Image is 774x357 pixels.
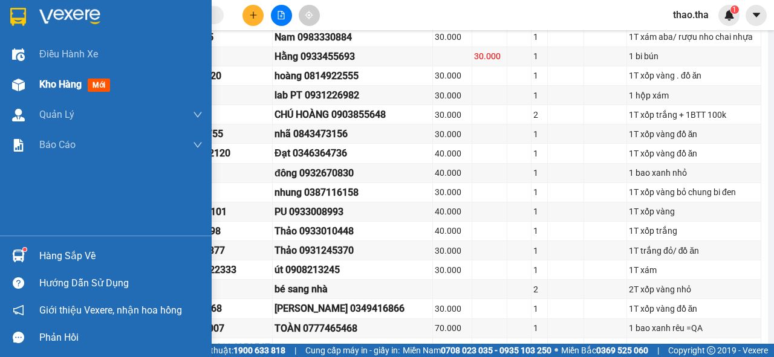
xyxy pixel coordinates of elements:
[435,321,470,335] div: 70.000
[12,109,25,121] img: warehouse-icon
[403,344,551,357] span: Miền Nam
[533,263,545,277] div: 1
[275,301,431,316] div: [PERSON_NAME] 0349416866
[657,344,659,357] span: |
[12,139,25,152] img: solution-icon
[435,166,470,179] div: 40.000
[533,341,545,354] div: 1
[435,185,470,199] div: 30.000
[629,127,759,141] div: 1T xốp vàng đồ ăn
[533,147,545,160] div: 1
[533,50,545,63] div: 1
[275,30,431,45] div: Nam 0983330884
[249,11,258,19] span: plus
[277,11,285,19] span: file-add
[10,8,26,26] img: logo-vxr
[663,7,718,22] span: thao.tha
[596,346,648,355] strong: 0369 525 060
[435,147,470,160] div: 40.000
[629,185,759,199] div: 1T xốp vàng bỏ chung bi đen
[39,79,82,90] span: Kho hàng
[299,5,320,26] button: aim
[435,302,470,315] div: 30.000
[629,321,759,335] div: 1 bao xanh rêu =QA
[533,185,545,199] div: 1
[39,47,98,62] span: Điều hành xe
[305,11,313,19] span: aim
[294,344,296,357] span: |
[39,137,76,152] span: Báo cáo
[275,185,431,200] div: nhung 0387116158
[275,224,431,239] div: Thảo 0933010448
[435,30,470,43] div: 30.000
[533,127,545,141] div: 1
[629,244,759,257] div: 1T trắng đỏ/ đồ ăn
[441,346,551,355] strong: 0708 023 035 - 0935 103 250
[23,248,27,251] sup: 1
[275,204,431,219] div: PU 0933008993
[12,249,25,262] img: warehouse-icon
[629,30,759,43] div: 1T xám aba/ rượu nho chai nhựa
[533,283,545,296] div: 2
[435,89,470,102] div: 30.000
[629,89,759,102] div: 1 hộp xám
[275,321,431,336] div: TOÀN 0777465468
[12,48,25,61] img: warehouse-icon
[746,5,767,26] button: caret-down
[533,69,545,82] div: 1
[629,50,759,63] div: 1 bi bún
[275,68,431,83] div: hoàng 0814922555
[275,262,431,277] div: út 0908213245
[435,69,470,82] div: 30.000
[88,79,110,92] span: mới
[732,5,737,14] span: 1
[275,88,431,103] div: lab PT 0931226982
[474,50,506,63] div: 30.000
[533,302,545,315] div: 1
[554,348,558,353] span: ⚪️
[271,5,292,26] button: file-add
[533,30,545,43] div: 1
[533,244,545,257] div: 1
[707,346,715,355] span: copyright
[629,69,759,82] div: 1T xốp vàng . đồ ăn
[435,205,470,218] div: 40.000
[629,263,759,277] div: 1T xám
[275,243,431,258] div: Thảo 0931245370
[435,244,470,257] div: 30.000
[13,332,24,343] span: message
[533,205,545,218] div: 1
[629,205,759,218] div: 1T xốp vàng
[561,344,648,357] span: Miền Bắc
[275,146,431,161] div: Đạt 0346364736
[533,89,545,102] div: 1
[629,108,759,121] div: 1T xốp trắng + 1BTT 100k
[242,5,264,26] button: plus
[629,341,759,354] div: hàng TC cước R
[724,10,735,21] img: icon-new-feature
[305,344,400,357] span: Cung cấp máy in - giấy in:
[39,247,203,265] div: Hàng sắp về
[629,224,759,237] div: 1T xốp trắng
[12,79,25,91] img: warehouse-icon
[39,274,203,292] div: Hướng dẫn sử dụng
[533,321,545,335] div: 1
[533,166,545,179] div: 1
[629,166,759,179] div: 1 bao xanh nhỏ
[629,302,759,315] div: 1T xốp vàng đồ ăn
[39,107,74,122] span: Quản Lý
[629,147,759,160] div: 1T xốp vàng đồ ăn
[435,108,470,121] div: 30.000
[435,263,470,277] div: 30.000
[275,166,431,181] div: đông 0932670830
[193,140,203,150] span: down
[275,49,431,64] div: Hằng 0933455693
[751,10,762,21] span: caret-down
[13,304,24,316] span: notification
[435,127,470,141] div: 30.000
[629,283,759,296] div: 2T xốp vàng nhỏ
[435,224,470,237] div: 40.000
[275,126,431,141] div: nhã 0843473156
[39,329,203,347] div: Phản hồi
[233,346,285,355] strong: 1900 633 818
